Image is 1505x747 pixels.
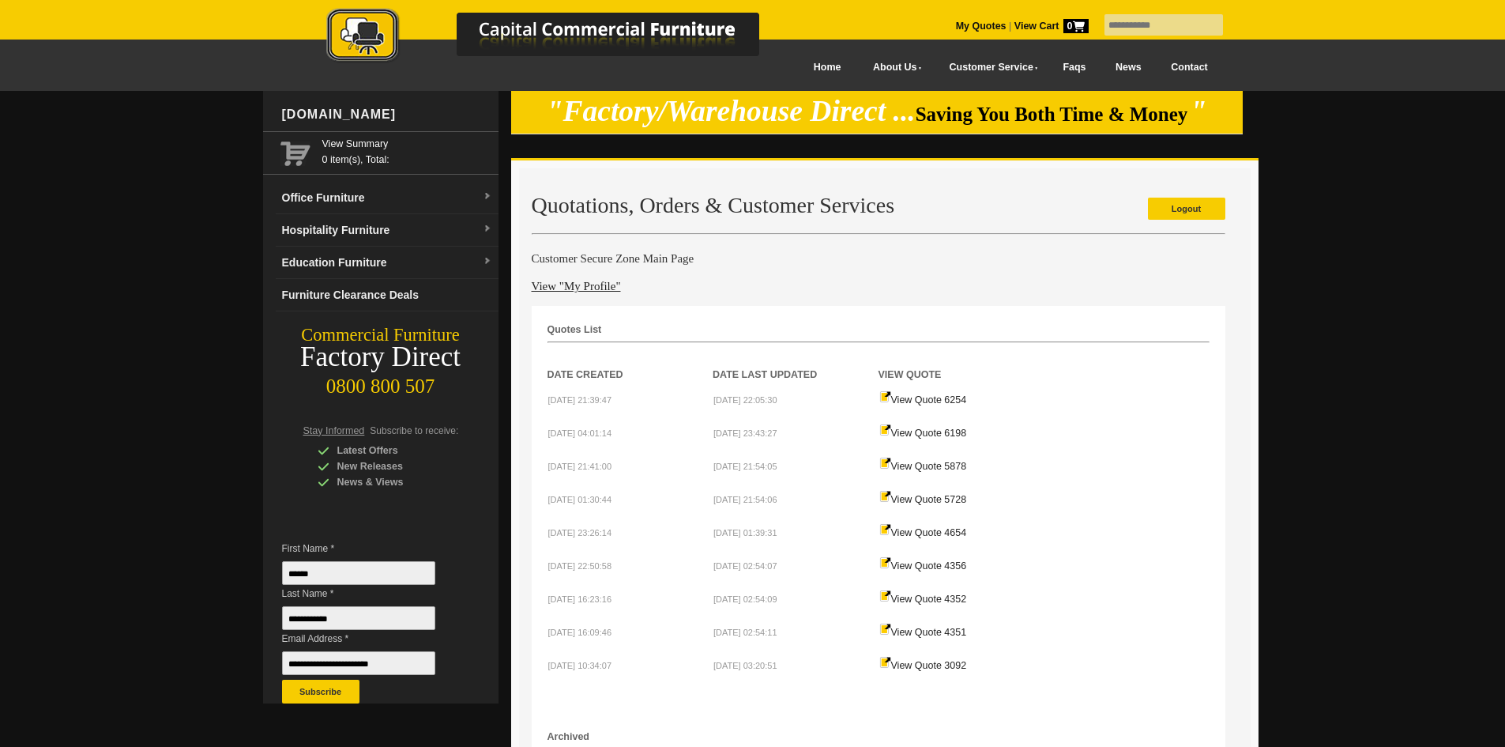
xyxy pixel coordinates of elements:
a: View Quote 5878 [879,461,967,472]
em: " [1191,95,1207,127]
a: Faqs [1048,50,1101,85]
a: View "My Profile" [532,280,621,292]
a: Capital Commercial Furniture Logo [283,8,836,70]
a: View Quote 4351 [879,627,967,638]
small: [DATE] 16:09:46 [548,628,612,637]
a: View Quote 4654 [879,527,967,538]
small: [DATE] 21:39:47 [548,395,612,405]
img: dropdown [483,192,492,202]
strong: Quotes List [547,324,602,335]
a: View Quote 4356 [879,560,967,572]
a: View Summary [322,136,492,152]
img: Quote-icon [879,424,891,436]
span: 0 item(s), Total: [322,136,492,165]
small: [DATE] 02:54:09 [713,594,777,604]
div: News & Views [318,474,468,490]
input: Last Name * [282,606,435,630]
em: "Factory/Warehouse Direct ... [547,95,916,127]
div: Factory Direct [263,346,499,368]
a: Furniture Clearance Deals [276,279,499,311]
small: [DATE] 10:34:07 [548,661,612,670]
small: [DATE] 23:26:14 [548,528,612,538]
input: First Name * [282,561,435,585]
small: [DATE] 03:20:51 [713,661,777,670]
a: Logout [1148,198,1225,220]
a: View Quote 6254 [879,394,967,406]
a: Education Furnituredropdown [276,247,499,279]
span: Stay Informed [303,425,365,436]
a: View Quote 5728 [879,494,967,505]
a: Hospitality Furnituredropdown [276,214,499,247]
img: Quote-icon [879,457,891,470]
a: About Us [856,50,931,85]
img: Quote-icon [879,390,891,403]
th: View Quote [879,343,1044,383]
a: Customer Service [931,50,1048,85]
img: Quote-icon [879,490,891,503]
small: [DATE] 01:39:31 [713,528,777,538]
a: News [1101,50,1156,85]
a: View Quote 6198 [879,428,967,439]
a: View Cart0 [1011,21,1088,32]
small: [DATE] 04:01:14 [548,428,612,438]
img: Quote-icon [879,656,891,669]
small: [DATE] 22:50:58 [548,561,612,571]
span: 0 [1063,19,1089,33]
h4: Customer Secure Zone Main Page [532,251,1225,266]
th: Date Created [547,343,713,383]
small: [DATE] 21:41:00 [548,462,612,471]
div: New Releases [318,458,468,474]
button: Subscribe [282,680,359,704]
span: Last Name * [282,586,459,602]
a: View Quote 4352 [879,594,967,605]
div: Latest Offers [318,443,468,458]
img: Quote-icon [879,590,891,602]
div: Commercial Furniture [263,324,499,346]
img: dropdown [483,224,492,234]
h2: Quotations, Orders & Customer Services [532,194,1225,217]
span: Saving You Both Time & Money [916,104,1188,125]
img: Quote-icon [879,556,891,569]
small: [DATE] 16:23:16 [548,594,612,604]
span: Email Address * [282,631,459,647]
div: 0800 800 507 [263,368,499,398]
small: [DATE] 22:05:30 [713,395,777,405]
small: [DATE] 21:54:06 [713,495,777,504]
img: Quote-icon [879,623,891,636]
a: My Quotes [956,21,1006,32]
a: View Quote 3092 [879,660,967,671]
small: [DATE] 02:54:07 [713,561,777,571]
img: dropdown [483,257,492,266]
img: Capital Commercial Furniture Logo [283,8,836,66]
span: First Name * [282,541,459,556]
small: [DATE] 21:54:05 [713,462,777,471]
div: [DOMAIN_NAME] [276,91,499,138]
a: Contact [1156,50,1222,85]
small: [DATE] 01:30:44 [548,495,612,504]
small: [DATE] 23:43:27 [713,428,777,438]
strong: Archived [547,731,590,742]
strong: View Cart [1014,21,1089,32]
img: Quote-icon [879,523,891,536]
small: [DATE] 02:54:11 [713,628,777,637]
input: Email Address * [282,651,435,675]
a: Office Furnituredropdown [276,182,499,214]
th: Date Last Updated [713,343,879,383]
span: Subscribe to receive: [370,425,458,436]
